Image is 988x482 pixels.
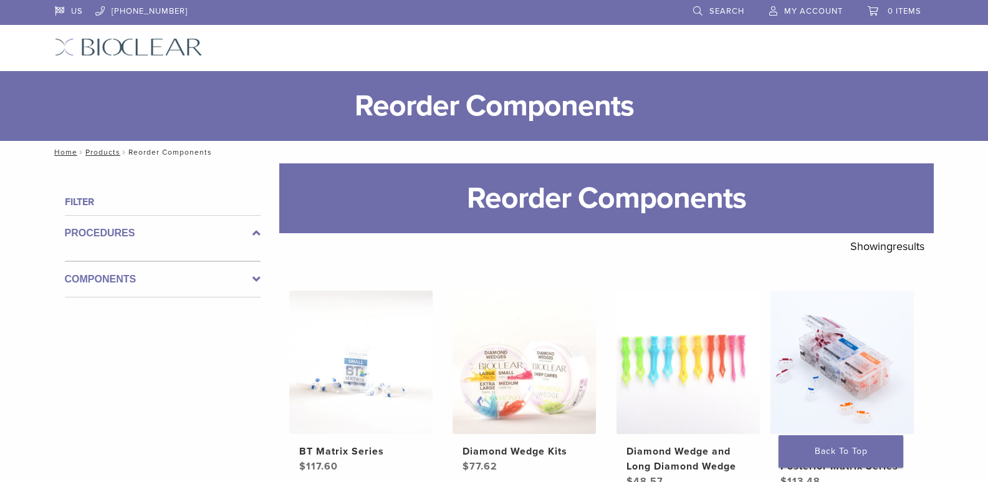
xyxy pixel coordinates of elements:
[453,291,596,434] img: Diamond Wedge Kits
[463,444,586,459] h2: Diamond Wedge Kits
[299,460,338,473] bdi: 117.60
[463,460,497,473] bdi: 77.62
[770,291,914,434] img: Bioclear Evolve Posterior Matrix Series
[50,148,77,157] a: Home
[77,149,85,155] span: /
[65,226,261,241] label: Procedures
[120,149,128,155] span: /
[709,6,744,16] span: Search
[299,444,423,459] h2: BT Matrix Series
[850,233,924,259] p: Showing results
[779,435,903,468] a: Back To Top
[888,6,921,16] span: 0 items
[289,291,433,434] img: BT Matrix Series
[299,460,306,473] span: $
[85,148,120,157] a: Products
[626,444,750,474] h2: Diamond Wedge and Long Diamond Wedge
[46,141,943,163] nav: Reorder Components
[279,163,934,233] h1: Reorder Components
[784,6,843,16] span: My Account
[65,195,261,210] h4: Filter
[452,291,597,474] a: Diamond Wedge KitsDiamond Wedge Kits $77.62
[616,291,760,434] img: Diamond Wedge and Long Diamond Wedge
[289,291,434,474] a: BT Matrix SeriesBT Matrix Series $117.60
[463,460,469,473] span: $
[65,272,261,287] label: Components
[55,38,203,56] img: Bioclear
